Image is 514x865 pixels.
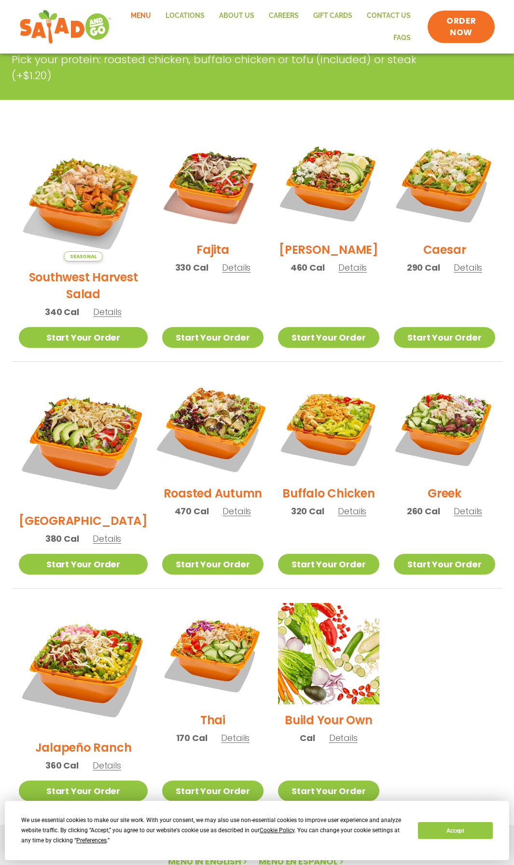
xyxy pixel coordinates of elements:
h2: [PERSON_NAME] [279,241,378,258]
h2: Greek [428,485,461,502]
a: Contact Us [360,5,418,27]
span: Details [93,759,121,771]
a: Start Your Order [162,327,264,348]
img: Product photo for Greek Salad [394,376,495,478]
img: Product photo for Build Your Own [278,603,379,704]
span: 380 Cal [45,532,79,545]
img: Product photo for Roasted Autumn Salad [153,368,273,487]
h2: Jalapeño Ranch [35,739,132,756]
span: Details [222,261,250,274]
span: 170 Cal [176,731,208,744]
img: Product photo for Southwest Harvest Salad [19,133,148,261]
p: Pick your protein: roasted chicken, buffalo chicken or tofu (included) or steak (+$1.20) [12,52,441,83]
span: Details [454,505,482,517]
a: Start Your Order [394,327,495,348]
a: Locations [158,5,212,27]
a: Start Your Order [162,554,264,575]
button: Accept [418,822,492,839]
img: Product photo for Buffalo Chicken Salad [278,376,379,478]
div: Cookie Consent Prompt [5,801,509,860]
a: Careers [262,5,306,27]
a: Start Your Order [278,554,379,575]
span: 340 Cal [45,305,79,318]
a: Start Your Order [278,781,379,801]
span: Preferences [76,837,107,844]
span: Details [338,261,367,274]
span: Details [93,533,121,545]
h2: Fajita [196,241,229,258]
img: Product photo for Cobb Salad [278,133,379,234]
h2: Thai [200,712,225,728]
nav: Menu [121,5,418,49]
span: 360 Cal [45,759,79,772]
span: 260 Cal [407,505,440,518]
h2: Caesar [423,241,466,258]
a: Menu [124,5,158,27]
img: Product photo for Caesar Salad [394,133,495,234]
h2: Buffalo Chicken [282,485,375,502]
span: Cookie Policy [260,827,294,834]
span: Details [329,732,358,744]
img: Product photo for BBQ Ranch Salad [19,376,148,505]
a: FAQs [386,27,418,49]
span: 460 Cal [291,261,325,274]
a: Start Your Order [278,327,379,348]
span: 470 Cal [175,505,209,518]
div: We use essential cookies to make our site work. With your consent, we may also use non-essential ... [21,815,406,846]
a: Start Your Order [19,327,148,348]
span: ORDER NOW [437,15,485,39]
a: ORDER NOW [428,11,495,43]
h2: Southwest Harvest Salad [19,269,148,302]
span: Details [454,261,482,274]
span: 290 Cal [407,261,440,274]
img: new-SAG-logo-768×292 [19,8,111,46]
span: 320 Cal [291,505,324,518]
a: Start Your Order [394,554,495,575]
h2: [GEOGRAPHIC_DATA] [19,512,148,529]
span: Details [93,306,122,318]
span: Details [222,505,251,517]
span: Details [221,732,250,744]
img: Product photo for Thai Salad [162,603,264,704]
span: 330 Cal [175,261,208,274]
h2: Roasted Autumn [164,485,263,502]
span: Details [338,505,366,517]
a: About Us [212,5,262,27]
a: Start Your Order [19,554,148,575]
a: Start Your Order [19,781,148,801]
img: Product photo for Jalapeño Ranch Salad [19,603,148,732]
span: Seasonal [64,251,103,261]
a: Start Your Order [162,781,264,801]
h2: Build Your Own [285,712,373,728]
a: GIFT CARDS [306,5,360,27]
img: Product photo for Fajita Salad [162,133,264,234]
span: Cal [300,731,315,744]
